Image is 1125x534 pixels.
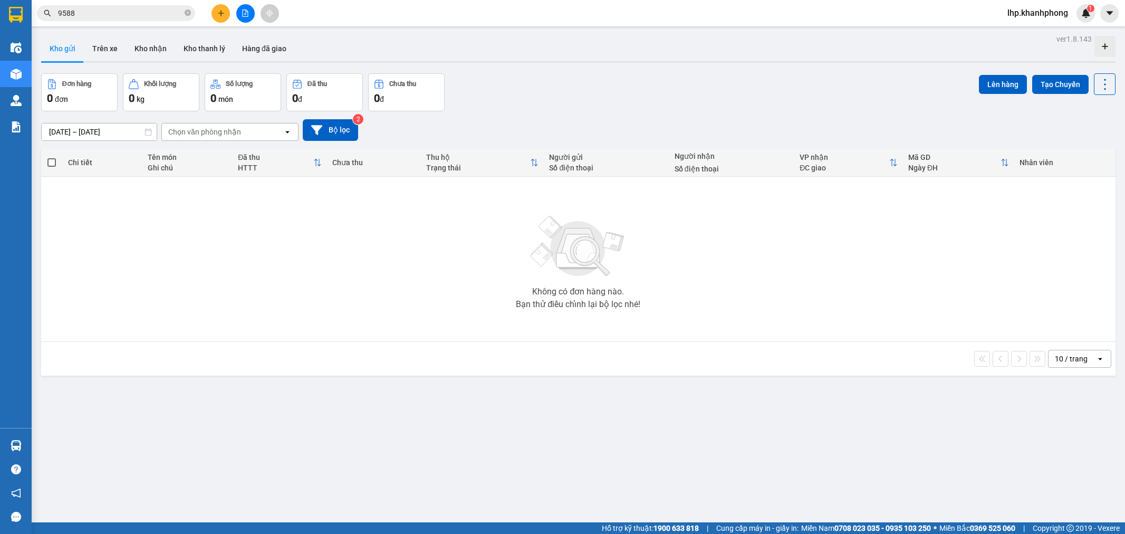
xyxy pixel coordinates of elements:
span: message [11,512,21,522]
button: caret-down [1100,4,1119,23]
button: Kho nhận [126,36,175,61]
input: Select a date range. [42,123,157,140]
span: close-circle [185,8,191,18]
div: Khối lượng [144,80,176,88]
div: 10 / trang [1055,354,1088,364]
img: warehouse-icon [11,440,22,451]
svg: open [1096,355,1104,363]
span: đ [298,95,302,103]
th: Toggle SortBy [421,149,544,177]
button: file-add [236,4,255,23]
div: ĐC giao [800,164,889,172]
div: Số điện thoại [675,165,789,173]
button: Chưa thu0đ [368,73,445,111]
span: caret-down [1105,8,1114,18]
span: 0 [292,92,298,104]
span: | [1023,522,1025,534]
div: Người gửi [549,153,664,161]
div: Ghi chú [148,164,228,172]
div: Chưa thu [332,158,416,167]
button: Kho gửi [41,36,84,61]
button: Trên xe [84,36,126,61]
span: Miền Bắc [939,522,1015,534]
span: copyright [1066,525,1074,532]
button: Hàng đã giao [234,36,295,61]
span: Miền Nam [801,522,931,534]
span: đ [380,95,384,103]
img: warehouse-icon [11,42,22,53]
div: Tên món [148,153,228,161]
span: kg [137,95,145,103]
th: Toggle SortBy [233,149,327,177]
img: logo-vxr [9,7,23,23]
span: đơn [55,95,68,103]
div: Người nhận [675,152,789,160]
div: Mã GD [908,153,1001,161]
span: Cung cấp máy in - giấy in: [716,522,799,534]
th: Toggle SortBy [794,149,903,177]
div: Chọn văn phòng nhận [168,127,241,137]
div: HTTT [238,164,313,172]
span: | [707,522,708,534]
div: Bạn thử điều chỉnh lại bộ lọc nhé! [516,300,640,309]
button: Bộ lọc [303,119,358,141]
span: 0 [374,92,380,104]
sup: 1 [1087,5,1094,12]
button: Đã thu0đ [286,73,363,111]
strong: 0708 023 035 - 0935 103 250 [834,524,931,532]
div: Tạo kho hàng mới [1094,36,1116,57]
div: Số điện thoại [549,164,664,172]
div: Thu hộ [426,153,530,161]
span: close-circle [185,9,191,16]
div: Chi tiết [68,158,137,167]
span: notification [11,488,21,498]
img: warehouse-icon [11,95,22,106]
button: plus [211,4,230,23]
button: Khối lượng0kg [123,73,199,111]
span: 0 [47,92,53,104]
span: lhp.khanhphong [999,6,1076,20]
span: question-circle [11,464,21,474]
span: file-add [242,9,249,17]
sup: 2 [353,114,363,125]
input: Tìm tên, số ĐT hoặc mã đơn [58,7,182,19]
img: icon-new-feature [1081,8,1091,18]
button: aim [261,4,279,23]
div: ver 1.8.143 [1056,33,1092,45]
span: 0 [210,92,216,104]
div: Số lượng [226,80,253,88]
span: search [44,9,51,17]
span: aim [266,9,273,17]
th: Toggle SortBy [903,149,1014,177]
div: Nhân viên [1020,158,1110,167]
strong: 1900 633 818 [653,524,699,532]
div: VP nhận [800,153,889,161]
span: 0 [129,92,134,104]
div: Không có đơn hàng nào. [532,288,624,296]
div: Chưa thu [389,80,416,88]
button: Kho thanh lý [175,36,234,61]
img: solution-icon [11,121,22,132]
img: svg+xml;base64,PHN2ZyBjbGFzcz0ibGlzdC1wbHVnX19zdmciIHhtbG5zPSJodHRwOi8vd3d3LnczLm9yZy8yMDAwL3N2Zy... [525,209,631,283]
span: 1 [1089,5,1092,12]
span: món [218,95,233,103]
span: ⚪️ [934,526,937,530]
button: Đơn hàng0đơn [41,73,118,111]
div: Đơn hàng [62,80,91,88]
button: Tạo Chuyến [1032,75,1089,94]
div: Trạng thái [426,164,530,172]
span: Hỗ trợ kỹ thuật: [602,522,699,534]
strong: 0369 525 060 [970,524,1015,532]
button: Lên hàng [979,75,1027,94]
span: plus [217,9,225,17]
div: Đã thu [238,153,313,161]
svg: open [283,128,292,136]
div: Ngày ĐH [908,164,1001,172]
img: warehouse-icon [11,69,22,80]
div: Đã thu [307,80,327,88]
button: Số lượng0món [205,73,281,111]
